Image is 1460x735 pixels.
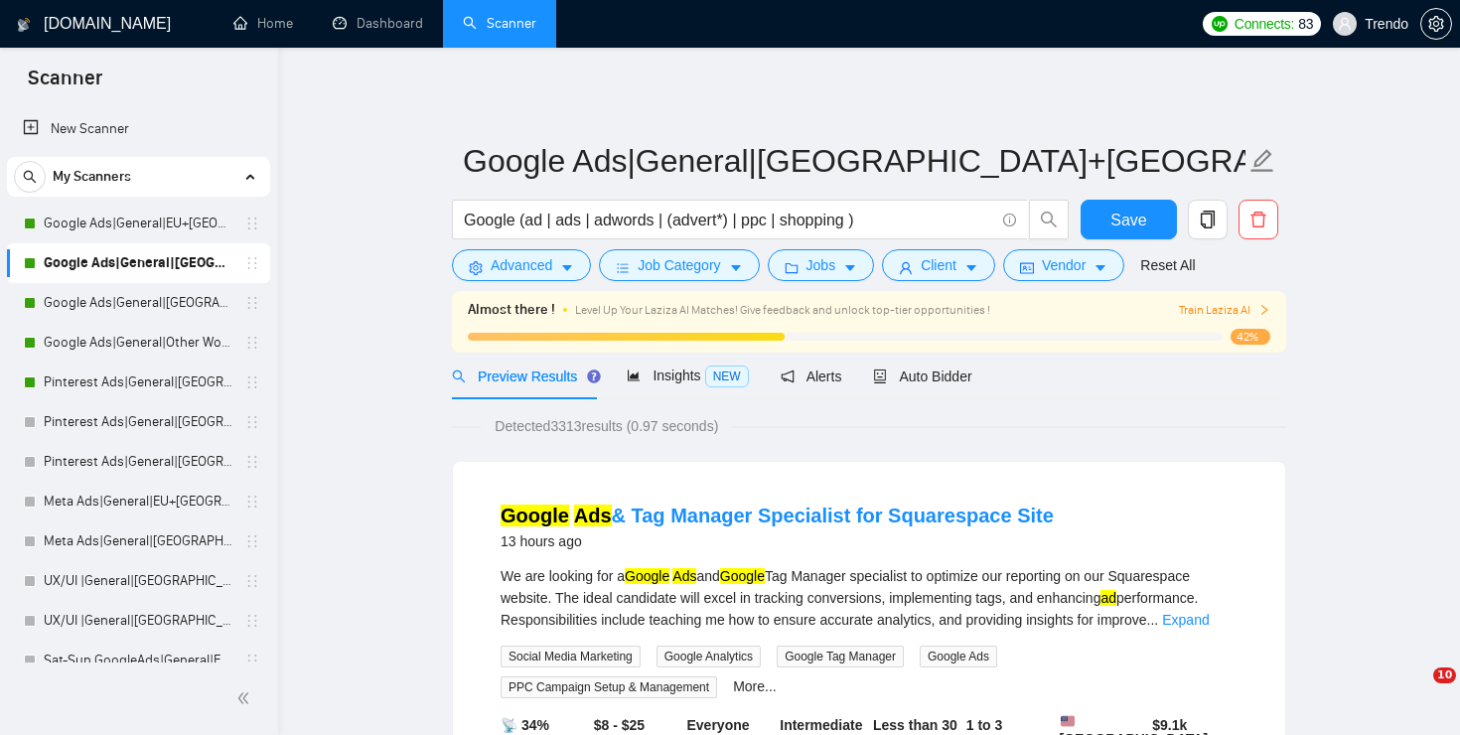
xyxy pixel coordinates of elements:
button: setting [1420,8,1452,40]
a: UX/UI |General|[GEOGRAPHIC_DATA] + [GEOGRAPHIC_DATA]| [44,601,232,641]
a: Pinterest Ads|General|[GEOGRAPHIC_DATA]| [44,442,232,482]
span: folder [785,260,799,275]
span: area-chart [627,368,641,382]
span: delete [1240,211,1277,228]
span: caret-down [843,260,857,275]
span: holder [244,335,260,351]
span: robot [873,369,887,383]
a: Reset All [1140,254,1195,276]
button: copy [1188,200,1228,239]
img: logo [17,9,31,41]
a: dashboardDashboard [333,15,423,32]
span: Vendor [1042,254,1086,276]
span: info-circle [1003,214,1016,226]
mark: Ads [672,568,696,584]
button: search [1029,200,1069,239]
span: copy [1189,211,1227,228]
button: settingAdvancedcaret-down [452,249,591,281]
b: $8 - $25 [594,717,645,733]
img: 🇺🇸 [1061,714,1075,728]
div: Tooltip anchor [585,367,603,385]
span: right [1258,304,1270,316]
span: holder [244,414,260,430]
input: Search Freelance Jobs... [464,208,994,232]
span: 10 [1433,667,1456,683]
mark: Google [501,505,569,526]
span: holder [244,255,260,271]
a: Google Ads& Tag Manager Specialist for Squarespace Site [501,505,1054,526]
iframe: Intercom live chat [1392,667,1440,715]
button: Save [1081,200,1177,239]
span: caret-down [1094,260,1107,275]
span: setting [469,260,483,275]
button: Train Laziza AI [1179,301,1270,320]
button: idcardVendorcaret-down [1003,249,1124,281]
span: double-left [236,688,256,708]
span: edit [1249,148,1275,174]
a: Pinterest Ads|General|[GEOGRAPHIC_DATA]+[GEOGRAPHIC_DATA]| [44,363,232,402]
span: bars [616,260,630,275]
button: folderJobscaret-down [768,249,875,281]
a: Meta Ads|General|EU+[GEOGRAPHIC_DATA]| [44,482,232,521]
span: NEW [705,366,749,387]
span: 42% [1231,329,1270,345]
mark: Google [720,568,765,584]
span: holder [244,494,260,510]
li: New Scanner [7,109,270,149]
span: Scanner [12,64,118,105]
a: Google Ads|General|[GEOGRAPHIC_DATA]+[GEOGRAPHIC_DATA]| [44,243,232,283]
mark: Google [625,568,669,584]
a: Google Ads|General|[GEOGRAPHIC_DATA]| [44,283,232,323]
a: Meta Ads|General|[GEOGRAPHIC_DATA]| [44,521,232,561]
b: Everyone [687,717,750,733]
button: barsJob Categorycaret-down [599,249,759,281]
a: searchScanner [463,15,536,32]
span: 83 [1298,13,1313,35]
span: Auto Bidder [873,368,971,384]
b: Intermediate [780,717,862,733]
span: user [1338,17,1352,31]
span: search [15,170,45,184]
img: upwork-logo.png [1212,16,1228,32]
a: Expand [1162,612,1209,628]
b: 📡 34% [501,717,549,733]
div: 13 hours ago [501,529,1054,553]
span: Insights [627,367,748,383]
span: user [899,260,913,275]
span: holder [244,573,260,589]
span: PPC Campaign Setup & Management [501,676,717,698]
span: Advanced [491,254,552,276]
span: ... [1147,612,1159,628]
span: caret-down [560,260,574,275]
span: Google Ads [920,646,997,667]
span: search [452,369,466,383]
a: setting [1420,16,1452,32]
button: userClientcaret-down [882,249,995,281]
span: caret-down [729,260,743,275]
span: Jobs [806,254,836,276]
span: Alerts [781,368,842,384]
span: Preview Results [452,368,595,384]
a: homeHome [233,15,293,32]
span: Connects: [1235,13,1294,35]
a: Google Ads|General|EU+[GEOGRAPHIC_DATA]| [44,204,232,243]
a: UX/UI |General|[GEOGRAPHIC_DATA]+[GEOGRAPHIC_DATA]+[GEOGRAPHIC_DATA]+[GEOGRAPHIC_DATA]| [44,561,232,601]
input: Scanner name... [463,136,1245,186]
span: holder [244,613,260,629]
a: Sat-Sun GoogleAds|General|EU+[GEOGRAPHIC_DATA]| [44,641,232,680]
button: search [14,161,46,193]
span: holder [244,374,260,390]
b: $ 9.1k [1152,717,1187,733]
span: Save [1110,208,1146,232]
span: Google Analytics [657,646,761,667]
span: Detected 3313 results (0.97 seconds) [481,415,732,437]
span: holder [244,533,260,549]
button: delete [1239,200,1278,239]
a: More... [733,678,777,694]
mark: Ads [574,505,612,526]
span: Social Media Marketing [501,646,641,667]
span: notification [781,369,795,383]
span: search [1030,211,1068,228]
span: Job Category [638,254,720,276]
